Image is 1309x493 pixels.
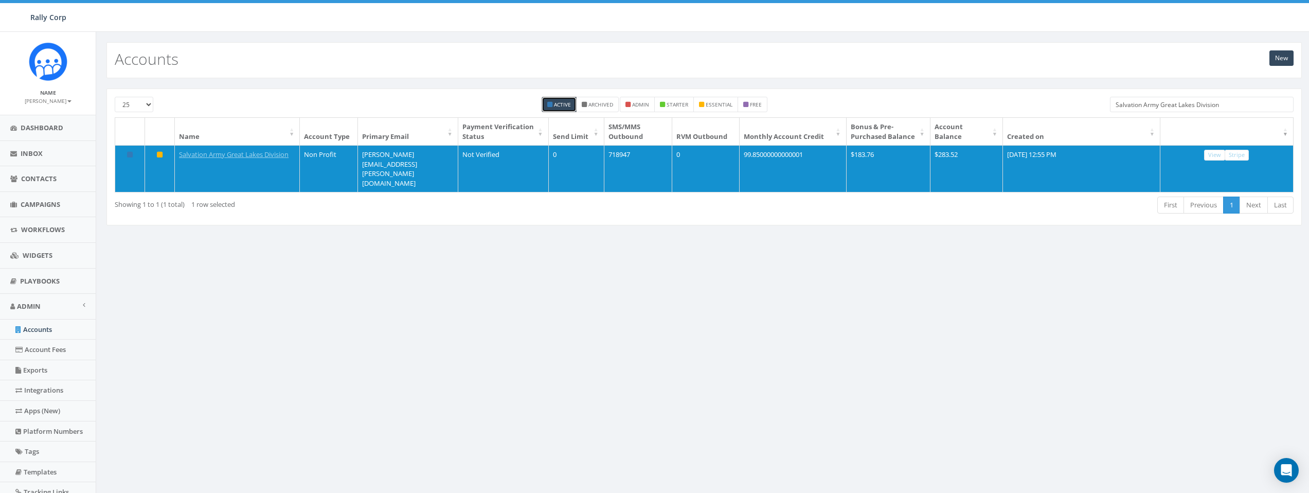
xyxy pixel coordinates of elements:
a: New [1269,50,1294,66]
small: essential [706,101,732,108]
span: Workflows [21,225,65,234]
a: 1 [1223,197,1240,214]
img: Icon_1.png [29,42,67,81]
a: Salvation Army Great Lakes Division [179,150,289,159]
small: free [750,101,762,108]
input: Type to search [1110,97,1294,112]
a: Previous [1184,197,1224,214]
th: Primary Email : activate to sort column ascending [358,118,458,145]
td: Not Verified [458,145,549,192]
small: [PERSON_NAME] [25,97,71,104]
th: Monthly Account Credit: activate to sort column ascending [740,118,846,145]
span: Playbooks [20,276,60,286]
small: Name [40,89,56,96]
span: Contacts [21,174,57,183]
td: [PERSON_NAME][EMAIL_ADDRESS][PERSON_NAME][DOMAIN_NAME] [358,145,458,192]
small: starter [667,101,688,108]
td: [DATE] 12:55 PM [1003,145,1160,192]
div: Showing 1 to 1 (1 total) [115,196,597,209]
a: View [1204,150,1225,161]
td: 99.85000000000001 [740,145,846,192]
th: Send Limit: activate to sort column ascending [549,118,604,145]
small: Active [554,101,571,108]
a: First [1157,197,1184,214]
span: Campaigns [21,200,60,209]
a: Next [1240,197,1268,214]
span: Widgets [23,251,52,260]
h2: Accounts [115,50,178,67]
th: Payment Verification Status : activate to sort column ascending [458,118,549,145]
a: [PERSON_NAME] [25,96,71,105]
small: Archived [588,101,613,108]
td: 0 [672,145,740,192]
td: 718947 [604,145,672,192]
th: Account Type [300,118,358,145]
td: $183.76 [847,145,930,192]
span: 1 row selected [191,200,235,209]
th: RVM Outbound [672,118,740,145]
span: Dashboard [21,123,63,132]
span: Rally Corp [30,12,66,22]
td: Non Profit [300,145,358,192]
span: Inbox [21,149,43,158]
a: Last [1267,197,1294,214]
td: $283.52 [930,145,1003,192]
th: Created on: activate to sort column ascending [1003,118,1160,145]
span: Admin [17,302,41,311]
th: Bonus &amp; Pre-Purchased Balance: activate to sort column ascending [847,118,930,145]
td: 0 [549,145,604,192]
th: Account Balance: activate to sort column ascending [930,118,1003,145]
th: SMS/MMS Outbound [604,118,672,145]
small: admin [632,101,649,108]
a: Stripe [1225,150,1249,161]
div: Open Intercom Messenger [1274,458,1299,483]
th: Name: activate to sort column ascending [175,118,300,145]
